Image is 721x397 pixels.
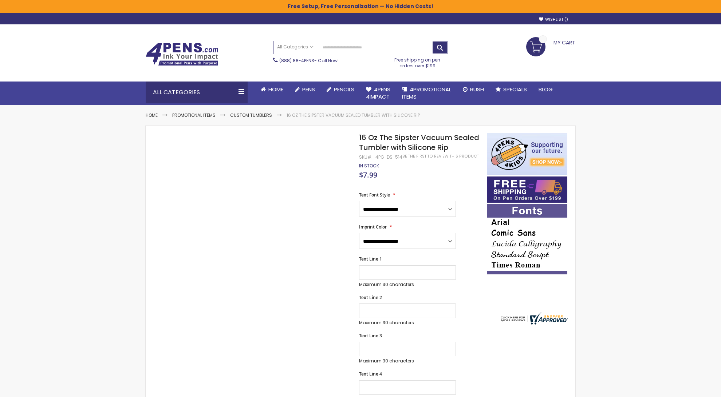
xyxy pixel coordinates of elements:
[359,163,379,169] div: Availability
[457,82,490,98] a: Rush
[146,82,248,103] div: All Categories
[359,320,456,326] p: Maximum 30 characters
[487,204,567,274] img: font-personalization-examples
[539,86,553,93] span: Blog
[359,282,456,287] p: Maximum 30 characters
[279,57,314,64] a: (888) 88-4PENS
[503,86,527,93] span: Specials
[396,82,457,105] a: 4PROMOTIONALITEMS
[359,154,373,160] strong: SKU
[255,82,289,98] a: Home
[334,86,354,93] span: Pencils
[359,192,390,198] span: Text Font Style
[487,176,567,203] img: Free shipping on orders over $199
[279,57,339,64] span: - Call Now!
[402,86,451,100] span: 4PROMOTIONAL ITEMS
[287,112,420,118] li: 16 Oz The Sipster Vacuum Sealed Tumbler with Silicone Rip
[359,371,382,377] span: Text Line 4
[230,112,272,118] a: Custom Tumblers
[302,86,315,93] span: Pens
[273,41,317,53] a: All Categories
[470,86,484,93] span: Rush
[359,256,382,262] span: Text Line 1
[359,163,379,169] span: In stock
[499,312,568,325] img: 4pens.com widget logo
[490,82,533,98] a: Specials
[289,82,321,98] a: Pens
[321,82,360,98] a: Pencils
[277,44,314,50] span: All Categories
[359,358,456,364] p: Maximum 30 characters
[387,54,448,69] div: Free shipping on pen orders over $199
[366,86,390,100] span: 4Pens 4impact
[533,82,559,98] a: Blog
[499,320,568,326] a: 4pens.com certificate URL
[268,86,283,93] span: Home
[359,224,387,230] span: Imprint Color
[360,82,396,105] a: 4Pens4impact
[359,294,382,301] span: Text Line 2
[146,112,158,118] a: Home
[359,170,377,180] span: $7.99
[402,154,479,159] a: Be the first to review this product
[539,17,568,22] a: Wishlist
[172,112,216,118] a: Promotional Items
[375,154,402,160] div: 4PG-DS-514
[487,133,567,175] img: 4pens 4 kids
[359,132,479,152] span: 16 Oz The Sipster Vacuum Sealed Tumbler with Silicone Rip
[359,333,382,339] span: Text Line 3
[146,43,218,66] img: 4Pens Custom Pens and Promotional Products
